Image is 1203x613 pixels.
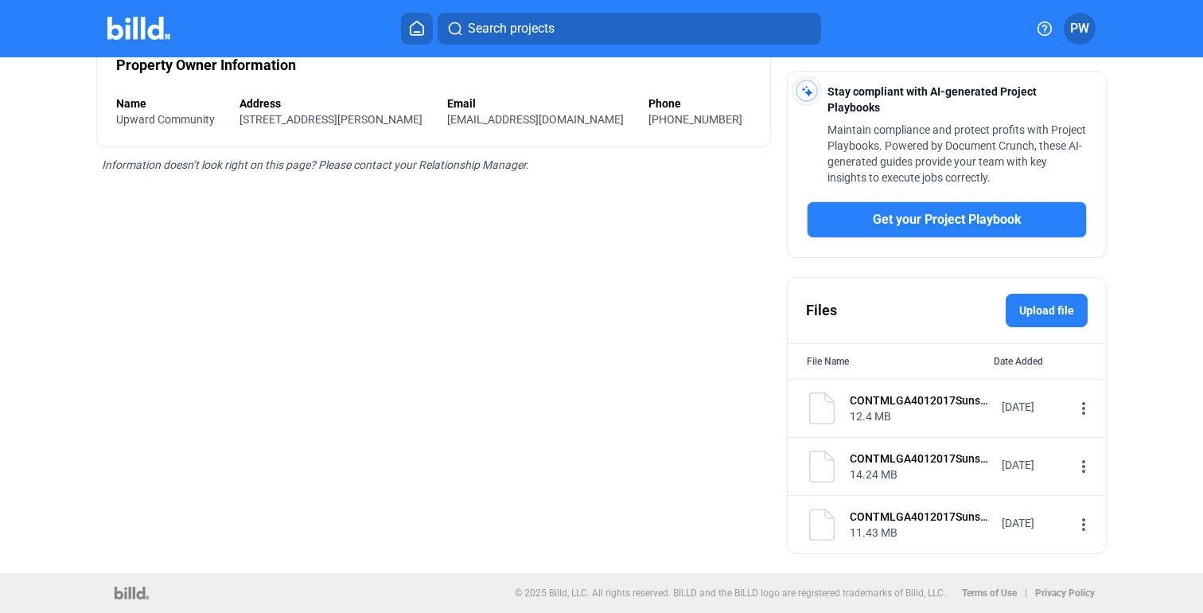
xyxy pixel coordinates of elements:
span: [STREET_ADDRESS][PERSON_NAME] [239,113,422,126]
div: Address [239,96,431,111]
img: document [806,509,838,541]
img: logo [115,587,149,599]
div: [DATE] [1002,457,1065,473]
p: | [1025,588,1027,599]
div: Files [806,299,837,322]
div: Property Owner Information [116,54,296,76]
span: Information doesn’t look right on this page? Please contact your Relationship Manager. [102,158,529,171]
label: Upload file [1006,294,1088,327]
p: © 2025 Billd, LLC. All rights reserved. BILLD and the BILLD logo are registered trademarks of Bil... [515,588,946,599]
div: CONTMLGA4012017Sunshade_signed_2.pdf [850,451,991,467]
div: Phone [648,96,751,111]
div: Name [116,96,224,111]
b: Privacy Policy [1035,588,1095,599]
span: Get your Project Playbook [873,210,1022,229]
div: 11.43 MB [850,525,991,541]
div: [DATE] [1002,515,1065,531]
span: Search projects [468,19,555,38]
span: [EMAIL_ADDRESS][DOMAIN_NAME] [447,113,624,126]
img: document [806,392,838,424]
div: CONTMLGA4012017Sunshade_signed_3.pdf [850,392,991,408]
img: Billd Company Logo [107,17,170,40]
div: Date Added [994,353,1087,369]
button: PW [1064,13,1096,45]
div: File Name [807,353,849,369]
button: Search projects [438,13,821,45]
div: 14.24 MB [850,467,991,482]
span: Upward Community [116,113,215,126]
button: Get your Project Playbook [807,201,1087,238]
img: document [806,451,838,482]
span: Maintain compliance and protect profits with Project Playbooks. Powered by Document Crunch, these... [827,123,1086,184]
span: [PHONE_NUMBER] [648,113,742,126]
div: Email [447,96,633,111]
div: [DATE] [1002,399,1065,415]
b: Terms of Use [962,588,1017,599]
div: CONTMLGA4012017Sunshade_signed_1.pdf [850,509,991,525]
mat-icon: more_vert [1074,399,1093,418]
div: 12.4 MB [850,408,991,424]
mat-icon: more_vert [1074,457,1093,476]
mat-icon: more_vert [1074,515,1093,534]
span: PW [1070,19,1089,38]
span: Stay compliant with AI-generated Project Playbooks [827,85,1037,114]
